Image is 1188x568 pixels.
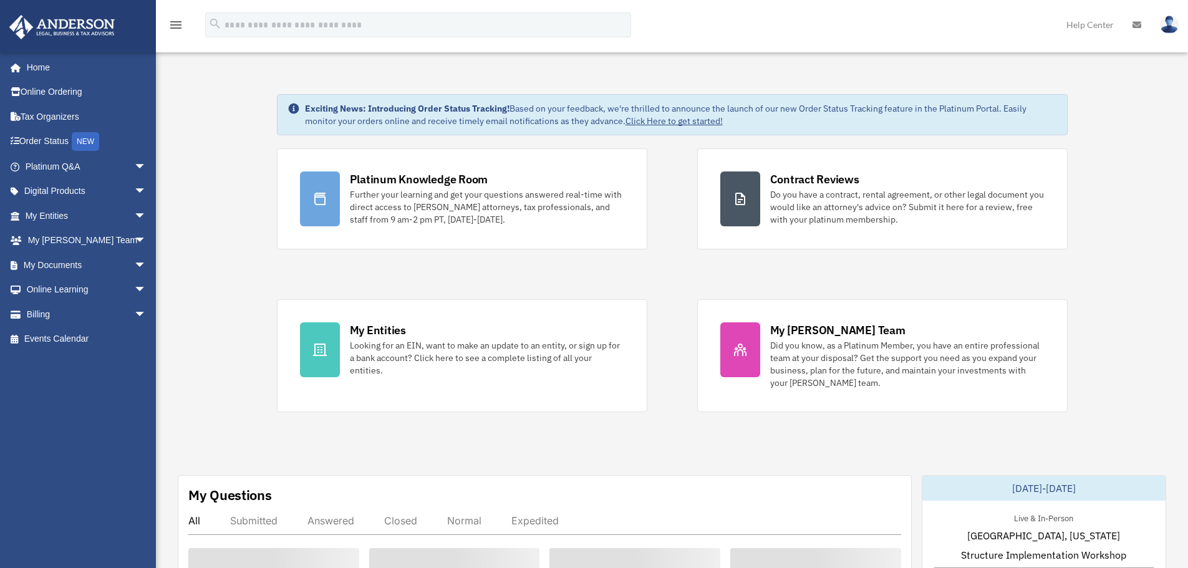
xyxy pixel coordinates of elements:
a: My [PERSON_NAME] Team Did you know, as a Platinum Member, you have an entire professional team at... [697,299,1068,412]
span: arrow_drop_down [134,277,159,303]
a: menu [168,22,183,32]
a: Online Ordering [9,80,165,105]
div: Contract Reviews [770,171,859,187]
a: Platinum Knowledge Room Further your learning and get your questions answered real-time with dire... [277,148,647,249]
div: My [PERSON_NAME] Team [770,322,905,338]
div: Further your learning and get your questions answered real-time with direct access to [PERSON_NAM... [350,188,624,226]
a: Billingarrow_drop_down [9,302,165,327]
a: My Entitiesarrow_drop_down [9,203,165,228]
div: NEW [72,132,99,151]
div: Closed [384,514,417,527]
a: My Entities Looking for an EIN, want to make an update to an entity, or sign up for a bank accoun... [277,299,647,412]
div: All [188,514,200,527]
div: Did you know, as a Platinum Member, you have an entire professional team at your disposal? Get th... [770,339,1045,389]
div: Normal [447,514,481,527]
span: arrow_drop_down [134,203,159,229]
a: Online Learningarrow_drop_down [9,277,165,302]
span: [GEOGRAPHIC_DATA], [US_STATE] [967,528,1120,543]
span: Structure Implementation Workshop [961,547,1126,562]
a: My Documentsarrow_drop_down [9,253,165,277]
div: Looking for an EIN, want to make an update to an entity, or sign up for a bank account? Click her... [350,339,624,377]
div: Submitted [230,514,278,527]
i: search [208,17,222,31]
img: User Pic [1160,16,1179,34]
div: Expedited [511,514,559,527]
a: My [PERSON_NAME] Teamarrow_drop_down [9,228,165,253]
div: My Questions [188,486,272,504]
div: Platinum Knowledge Room [350,171,488,187]
img: Anderson Advisors Platinum Portal [6,15,118,39]
span: arrow_drop_down [134,154,159,180]
div: Answered [307,514,354,527]
span: arrow_drop_down [134,228,159,254]
a: Events Calendar [9,327,165,352]
a: Home [9,55,159,80]
a: Tax Organizers [9,104,165,129]
strong: Exciting News: Introducing Order Status Tracking! [305,103,509,114]
span: arrow_drop_down [134,179,159,205]
div: My Entities [350,322,406,338]
span: arrow_drop_down [134,302,159,327]
div: Do you have a contract, rental agreement, or other legal document you would like an attorney's ad... [770,188,1045,226]
a: Contract Reviews Do you have a contract, rental agreement, or other legal document you would like... [697,148,1068,249]
div: [DATE]-[DATE] [922,476,1166,501]
div: Live & In-Person [1004,511,1083,524]
a: Platinum Q&Aarrow_drop_down [9,154,165,179]
div: Based on your feedback, we're thrilled to announce the launch of our new Order Status Tracking fe... [305,102,1057,127]
a: Order StatusNEW [9,129,165,155]
span: arrow_drop_down [134,253,159,278]
a: Digital Productsarrow_drop_down [9,179,165,204]
a: Click Here to get started! [625,115,723,127]
i: menu [168,17,183,32]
